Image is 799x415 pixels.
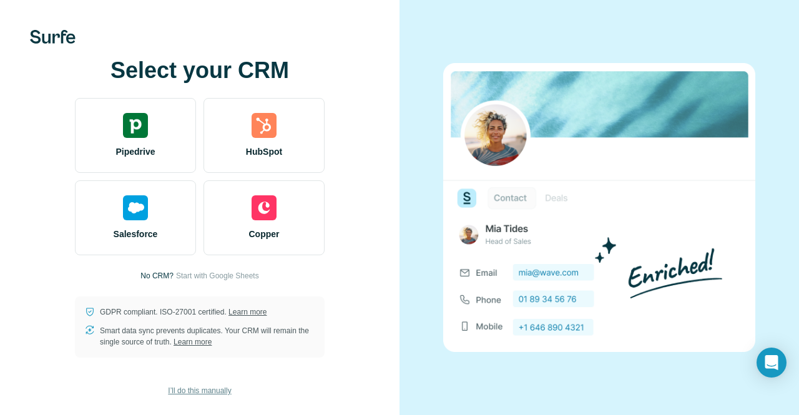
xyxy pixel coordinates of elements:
p: No CRM? [140,270,174,281]
p: Smart data sync prevents duplicates. Your CRM will remain the single source of truth. [100,325,315,348]
a: Learn more [228,308,267,316]
img: hubspot's logo [252,113,277,138]
span: Copper [249,228,280,240]
p: GDPR compliant. ISO-27001 certified. [100,306,267,318]
img: Surfe's logo [30,30,76,44]
img: salesforce's logo [123,195,148,220]
a: Learn more [174,338,212,346]
span: Pipedrive [115,145,155,158]
img: pipedrive's logo [123,113,148,138]
span: HubSpot [246,145,282,158]
button: Start with Google Sheets [176,270,259,281]
img: none image [443,63,755,352]
span: I’ll do this manually [168,385,231,396]
img: copper's logo [252,195,277,220]
span: Salesforce [114,228,158,240]
div: Open Intercom Messenger [757,348,787,378]
h1: Select your CRM [75,58,325,83]
button: I’ll do this manually [159,381,240,400]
